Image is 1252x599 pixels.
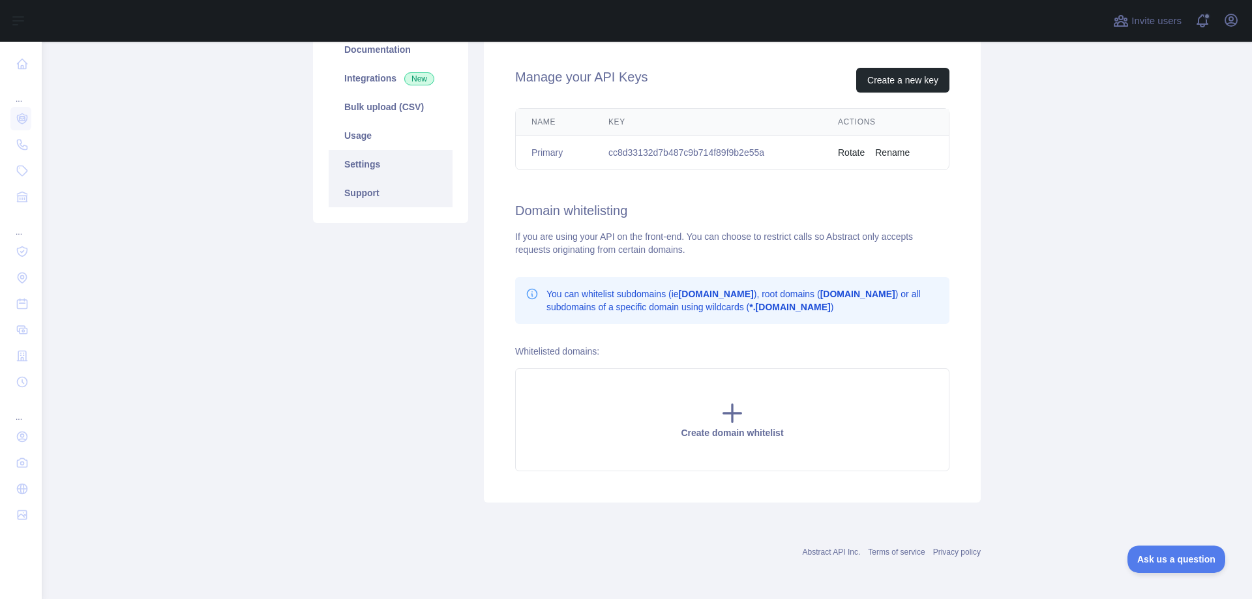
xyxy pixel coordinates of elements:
[868,548,925,557] a: Terms of service
[329,121,453,150] a: Usage
[10,78,31,104] div: ...
[933,548,981,557] a: Privacy policy
[329,179,453,207] a: Support
[329,35,453,64] a: Documentation
[838,146,865,159] button: Rotate
[1131,14,1182,29] span: Invite users
[875,146,910,159] button: Rename
[1127,546,1226,573] iframe: Toggle Customer Support
[749,302,830,312] b: *.[DOMAIN_NAME]
[516,109,593,136] th: Name
[515,346,599,357] label: Whitelisted domains:
[593,109,822,136] th: Key
[679,289,754,299] b: [DOMAIN_NAME]
[515,201,949,220] h2: Domain whitelisting
[856,68,949,93] button: Create a new key
[803,548,861,557] a: Abstract API Inc.
[546,287,939,314] p: You can whitelist subdomains (ie ), root domains ( ) or all subdomains of a specific domain using...
[681,428,783,438] span: Create domain whitelist
[593,136,822,170] td: cc8d33132d7b487c9b714f89f9b2e55a
[329,64,453,93] a: Integrations New
[10,396,31,422] div: ...
[1110,10,1184,31] button: Invite users
[10,211,31,237] div: ...
[515,230,949,256] div: If you are using your API on the front-end. You can choose to restrict calls so Abstract only acc...
[329,93,453,121] a: Bulk upload (CSV)
[404,72,434,85] span: New
[822,109,949,136] th: Actions
[329,150,453,179] a: Settings
[515,68,648,93] h2: Manage your API Keys
[820,289,895,299] b: [DOMAIN_NAME]
[516,136,593,170] td: Primary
